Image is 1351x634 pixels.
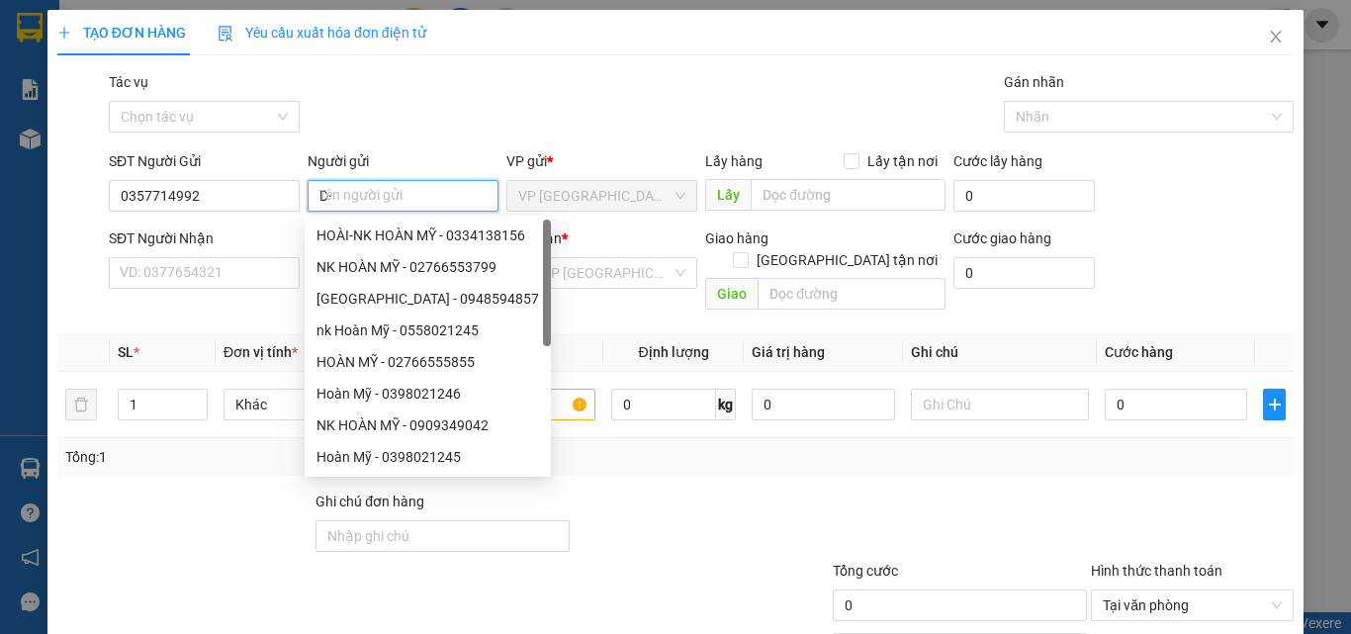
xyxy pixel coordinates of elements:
input: Dọc đường [751,179,946,211]
label: Hình thức thanh toán [1091,563,1222,579]
span: SL [118,344,134,360]
div: HOÀN MỸ - 02766555855 [305,346,551,378]
span: Bến xe [GEOGRAPHIC_DATA] [156,32,266,56]
div: Hoàn Mỹ - 0398021245 [316,446,539,468]
span: Lấy hàng [705,153,763,169]
span: ----------------------------------------- [53,107,242,123]
div: SĐT Người Gửi [109,150,300,172]
div: Hoàn Mỹ - 0398021245 [305,441,551,473]
input: Dọc đường [758,278,946,310]
div: Hoàn Mỹ - 0398021246 [316,383,539,405]
span: Tại văn phòng [1103,590,1282,620]
span: Hotline: 19001152 [156,88,242,100]
th: Ghi chú [903,333,1097,372]
span: Giao hàng [705,230,768,246]
span: Định lượng [638,344,708,360]
input: Cước lấy hàng [953,180,1095,212]
div: Tổng: 1 [65,446,523,468]
span: In ngày: [6,143,121,155]
img: icon [218,26,233,42]
span: Giao [705,278,758,310]
div: nk Hoàn Mỹ - 0558021245 [305,315,551,346]
div: Hoàn Mỹ - 0398021246 [305,378,551,409]
input: Cước giao hàng [953,257,1095,289]
span: Giá trị hàng [752,344,825,360]
span: [GEOGRAPHIC_DATA] tận nơi [749,249,946,271]
span: Yêu cầu xuất hóa đơn điện tử [218,25,426,41]
span: TẠO ĐƠN HÀNG [57,25,186,41]
button: Close [1248,10,1304,65]
div: NK HOÀN MỸ - 02766553799 [305,251,551,283]
div: VP gửi [506,150,697,172]
span: close [1268,29,1284,45]
div: Người gửi [308,150,498,172]
div: Hoàn mỹ - 0948594857 [305,283,551,315]
label: Ghi chú đơn hàng [315,494,424,509]
strong: ĐỒNG PHƯỚC [156,11,271,28]
span: Khác [235,390,390,419]
span: 07:16:45 [DATE] [44,143,121,155]
label: Cước lấy hàng [953,153,1042,169]
span: plus [57,26,71,40]
span: VPTB1308250001 [99,126,208,140]
span: kg [716,389,736,420]
span: VP Tân Biên [518,181,685,211]
div: NK HOÀN MỸ - 0909349042 [305,409,551,441]
div: [GEOGRAPHIC_DATA] - 0948594857 [316,288,539,310]
span: Lấy [705,179,751,211]
label: Gán nhãn [1004,74,1064,90]
input: Ghi Chú [911,389,1089,420]
span: Tổng cước [833,563,898,579]
div: nk Hoàn Mỹ - 0558021245 [316,319,539,341]
img: logo [7,12,95,99]
input: 0 [752,389,894,420]
div: HOÀI-NK HOÀN MỸ - 0334138156 [316,225,539,246]
span: Cước hàng [1105,344,1173,360]
span: plus [1264,397,1285,412]
span: 01 Võ Văn Truyện, KP.1, Phường 2 [156,59,272,84]
span: Đơn vị tính [224,344,298,360]
label: Cước giao hàng [953,230,1051,246]
div: SĐT Người Nhận [109,227,300,249]
input: Ghi chú đơn hàng [315,520,570,552]
span: [PERSON_NAME]: [6,128,207,139]
div: NK HOÀN MỸ - 02766553799 [316,256,539,278]
div: HOÀI-NK HOÀN MỸ - 0334138156 [305,220,551,251]
button: plus [1263,389,1286,420]
label: Tác vụ [109,74,148,90]
span: Lấy tận nơi [859,150,946,172]
button: delete [65,389,97,420]
div: HOÀN MỸ - 02766555855 [316,351,539,373]
div: NK HOÀN MỸ - 0909349042 [316,414,539,436]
